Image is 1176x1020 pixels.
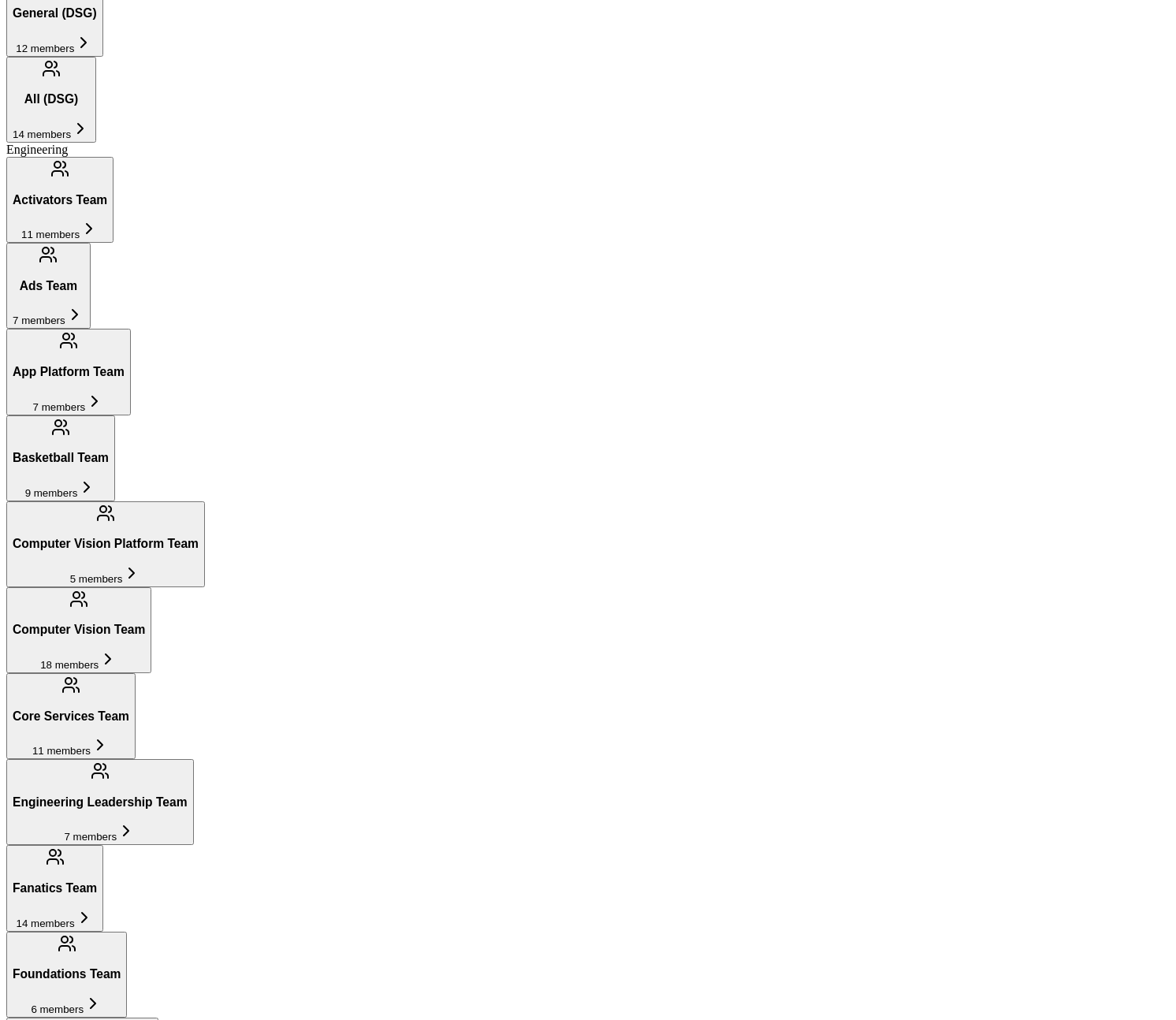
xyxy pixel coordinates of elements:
[13,709,129,724] h3: Core Services Team
[13,795,188,810] h3: Engineering Leadership Team
[13,365,125,379] h3: App Platform Team
[31,1003,84,1015] span: 6 members
[6,932,127,1018] button: Foundations Team6 members
[32,745,91,757] span: 11 members
[13,881,97,895] h3: Fanatics Team
[6,587,151,673] button: Computer Vision Team18 members
[70,573,123,585] span: 5 members
[6,845,103,931] button: Fanatics Team14 members
[21,229,80,240] span: 11 members
[16,43,74,54] span: 12 members
[6,243,91,329] button: Ads Team7 members
[13,623,145,637] h3: Computer Vision Team
[13,128,71,140] span: 14 members
[13,193,107,207] h3: Activators Team
[13,967,121,981] h3: Foundations Team
[40,659,99,671] span: 18 members
[25,487,78,499] span: 9 members
[6,57,96,143] button: All (DSG)14 members
[13,537,199,551] h3: Computer Vision Platform Team
[6,329,131,415] button: App Platform Team7 members
[6,143,68,156] span: Engineering
[13,6,97,20] h3: General (DSG)
[6,157,114,243] button: Activators Team11 members
[13,451,109,465] h3: Basketball Team
[13,315,65,326] span: 7 members
[33,401,86,413] span: 7 members
[17,918,75,929] span: 14 members
[64,831,117,843] span: 7 members
[6,415,115,501] button: Basketball Team9 members
[6,673,136,759] button: Core Services Team11 members
[6,759,194,845] button: Engineering Leadership Team7 members
[13,92,90,106] h3: All (DSG)
[6,501,205,587] button: Computer Vision Platform Team5 members
[13,279,84,293] h3: Ads Team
